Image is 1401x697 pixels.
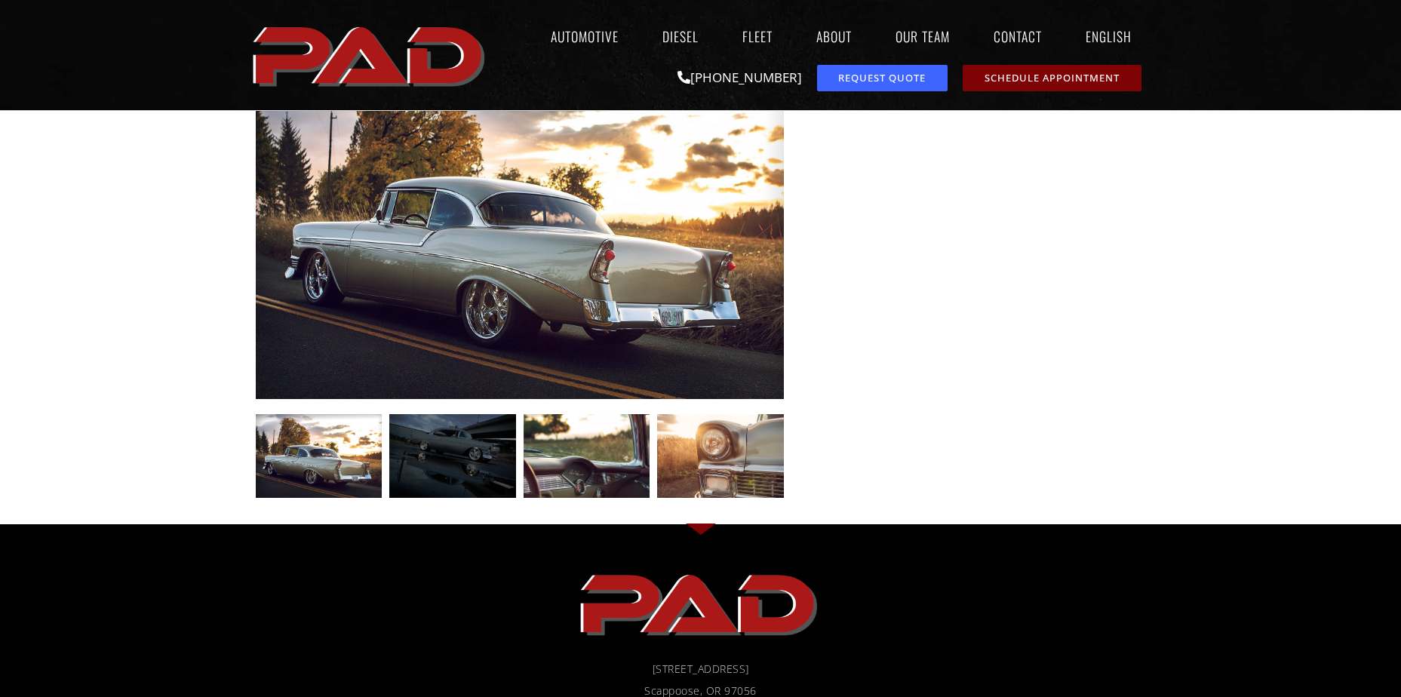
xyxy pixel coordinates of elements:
[963,65,1141,91] a: schedule repair or service appointment
[536,19,633,54] a: Automotive
[657,414,784,499] a: Close-up of the front left side of a vintage car, featuring the headlight and grille, parked outd...
[985,73,1120,83] span: Schedule Appointment
[493,19,1154,54] nav: Menu
[256,414,383,499] a: A silver classic car is parked on a rural road at sunset, with trees and grass in the background.
[389,414,516,499] a: A classic silver car is parked beside a large puddle, with its reflection clearly visible in the ...
[256,562,1146,645] a: pro automotive and diesel home page
[838,73,926,83] span: Request Quote
[653,660,749,678] span: [STREET_ADDRESS]
[802,19,866,54] a: About
[248,14,493,96] a: pro automotive and diesel home page
[524,414,650,499] a: Close-up view of a vintage car dashboard and steering wheel, with sunlight streaming through the ...
[248,14,493,96] img: The image shows the word "PAD" in bold, red, uppercase letters with a slight shadow effect.
[817,65,948,91] a: request a service or repair quote
[728,19,787,54] a: Fleet
[256,47,784,399] img: A classic silver car with chrome wheels is parked on a rural road at sunset, with trees and grass...
[576,562,825,645] img: The image shows the word "PAD" in bold, red, uppercase letters with a slight shadow effect.
[648,19,713,54] a: Diesel
[881,19,964,54] a: Our Team
[979,19,1056,54] a: Contact
[677,69,802,86] a: [PHONE_NUMBER]
[1071,19,1154,54] a: English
